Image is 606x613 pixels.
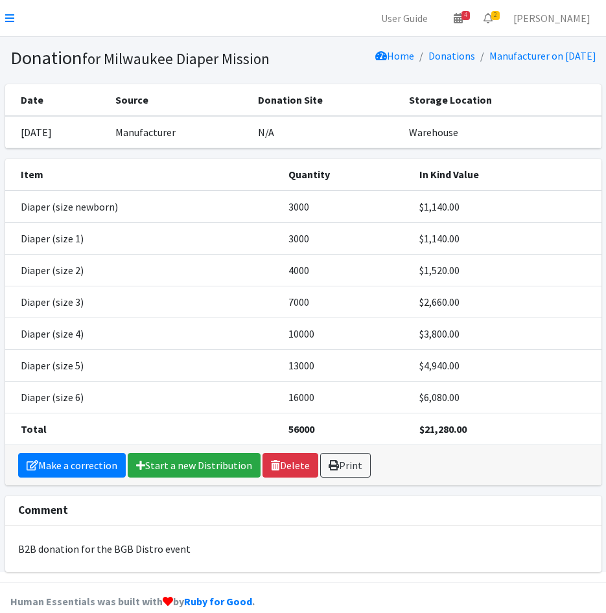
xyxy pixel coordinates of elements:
[461,11,470,20] span: 4
[128,453,261,478] a: Start a new Distribution
[5,191,281,223] td: Diaper (size newborn)
[108,116,250,148] td: Manufacturer
[18,453,126,478] a: Make a correction
[428,49,475,62] a: Donations
[250,116,401,148] td: N/A
[401,116,601,148] td: Warehouse
[5,318,281,349] td: Diaper (size 4)
[5,159,281,191] th: Item
[412,349,601,381] td: $4,940.00
[18,541,588,557] p: B2B donation for the BGB Distro event
[419,422,467,435] strong: $21,280.00
[281,349,411,381] td: 13000
[262,453,318,478] a: Delete
[281,286,411,318] td: 7000
[371,5,438,31] a: User Guide
[21,422,47,435] strong: Total
[491,11,500,20] span: 2
[412,286,601,318] td: $2,660.00
[281,318,411,349] td: 10000
[412,381,601,413] td: $6,080.00
[5,254,281,286] td: Diaper (size 2)
[5,286,281,318] td: Diaper (size 3)
[5,116,108,148] td: [DATE]
[503,5,601,31] a: [PERSON_NAME]
[10,47,299,69] h1: Donation
[288,422,314,435] strong: 56000
[281,222,411,254] td: 3000
[320,453,371,478] a: Print
[184,595,252,608] a: Ruby for Good
[281,254,411,286] td: 4000
[412,222,601,254] td: $1,140.00
[375,49,414,62] a: Home
[412,159,601,191] th: In Kind Value
[5,84,108,116] th: Date
[281,381,411,413] td: 16000
[5,349,281,381] td: Diaper (size 5)
[412,254,601,286] td: $1,520.00
[281,159,411,191] th: Quantity
[18,503,68,517] strong: Comment
[250,84,401,116] th: Donation Site
[5,222,281,254] td: Diaper (size 1)
[473,5,503,31] a: 2
[401,84,601,116] th: Storage Location
[108,84,250,116] th: Source
[5,381,281,413] td: Diaper (size 6)
[281,191,411,223] td: 3000
[82,49,270,68] small: for Milwaukee Diaper Mission
[412,318,601,349] td: $3,800.00
[489,49,596,62] a: Manufacturer on [DATE]
[412,191,601,223] td: $1,140.00
[443,5,473,31] a: 4
[10,595,255,608] strong: Human Essentials was built with by .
